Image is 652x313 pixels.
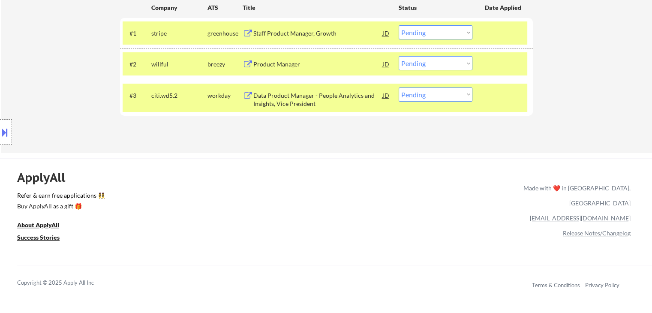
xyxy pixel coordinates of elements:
div: breezy [207,60,243,69]
u: Success Stories [17,234,60,241]
div: greenhouse [207,29,243,38]
div: #1 [129,29,144,38]
div: Made with ❤️ in [GEOGRAPHIC_DATA], [GEOGRAPHIC_DATA] [520,181,631,211]
div: Staff Product Manager, Growth [253,29,383,38]
div: willful [151,60,207,69]
a: Privacy Policy [585,282,619,289]
a: About ApplyAll [17,220,71,231]
div: JD [382,87,391,103]
a: Success Stories [17,233,71,244]
div: citi.wd5.2 [151,91,207,100]
div: JD [382,56,391,72]
div: ATS [207,3,243,12]
div: Product Manager [253,60,383,69]
div: Company [151,3,207,12]
a: Refer & earn free applications 👯‍♀️ [17,193,344,202]
div: Copyright © 2025 Apply All Inc [17,279,116,287]
a: [EMAIL_ADDRESS][DOMAIN_NAME] [530,214,631,222]
div: Date Applied [485,3,523,12]
div: Data Product Manager - People Analytics and Insights, Vice President [253,91,383,108]
a: Terms & Conditions [532,282,580,289]
div: stripe [151,29,207,38]
div: JD [382,25,391,41]
div: Title [243,3,391,12]
a: Release Notes/Changelog [563,229,631,237]
div: workday [207,91,243,100]
u: About ApplyAll [17,221,59,229]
